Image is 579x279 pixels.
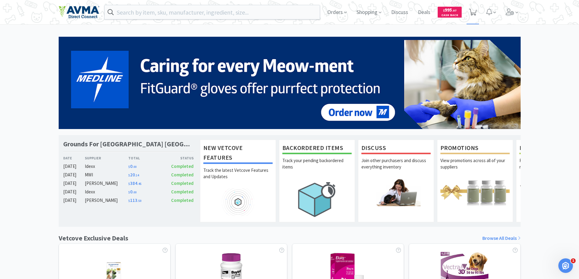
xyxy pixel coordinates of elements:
[361,143,431,154] h1: Discuss
[135,173,139,177] span: . 14
[85,163,128,170] div: Idexx
[105,5,320,19] input: Search by item, sku, manufacturer, ingredient, size...
[63,171,194,179] a: [DATE]MWI$20.14Completed
[128,180,141,186] span: 384
[440,143,510,154] h1: Promotions
[63,180,194,187] a: [DATE][PERSON_NAME]$384.45Completed
[200,140,276,222] a: New Vetcove FeaturesTrack the latest Vetcove Features and Updates
[133,190,136,194] span: . 00
[203,188,273,216] img: hero_feature_roadmap.png
[389,10,411,15] a: Discuss
[63,163,85,170] div: [DATE]
[128,172,139,178] span: 20
[85,180,128,187] div: [PERSON_NAME]
[171,189,194,195] span: Completed
[361,179,431,206] img: hero_discuss.png
[279,140,355,222] a: Backordered ItemsTrack your pending backordered items
[161,155,194,161] div: Status
[437,140,513,222] a: PromotionsView promotions across all of your suppliers
[137,182,141,186] span: . 45
[85,155,128,161] div: Supplier
[203,167,273,188] p: Track the latest Vetcove Features and Updates
[571,258,576,263] span: 1
[171,172,194,178] span: Completed
[128,182,130,186] span: $
[128,155,161,161] div: Total
[59,6,99,19] img: e4e33dab9f054f5782a47901c742baa9_102.png
[59,233,128,243] h1: Vetcove Exclusive Deals
[128,189,136,195] span: 0
[63,140,194,148] h1: Grounds For [GEOGRAPHIC_DATA] [GEOGRAPHIC_DATA]
[443,9,445,12] span: $
[63,155,85,161] div: Date
[137,199,141,203] span: . 50
[438,4,462,20] a: $995.07Cash Back
[63,188,85,196] div: [DATE]
[128,199,130,203] span: $
[171,180,194,186] span: Completed
[171,197,194,203] span: Completed
[128,173,130,177] span: $
[128,197,141,203] span: 113
[133,165,136,169] span: . 00
[63,188,194,196] a: [DATE]Idexx$0.00Completed
[63,197,85,204] div: [DATE]
[63,163,194,170] a: [DATE]Idexx$0.00Completed
[85,188,128,196] div: Idexx
[440,157,510,179] p: View promotions across all of your suppliers
[440,179,510,206] img: hero_promotions.png
[128,163,136,169] span: 0
[128,190,130,194] span: $
[128,165,130,169] span: $
[441,14,458,18] span: Cash Back
[59,37,521,129] img: 5b85490d2c9a43ef9873369d65f5cc4c_481.png
[63,171,85,179] div: [DATE]
[171,163,194,169] span: Completed
[282,157,352,179] p: Track your pending backordered items
[282,143,352,154] h1: Backordered Items
[203,143,273,164] h1: New Vetcove Features
[482,234,521,242] a: Browse All Deals
[452,9,457,12] span: . 07
[85,197,128,204] div: [PERSON_NAME]
[358,140,434,222] a: DiscussJoin other purchasers and discuss everything inventory
[443,7,457,13] span: 995
[558,258,573,273] iframe: Intercom live chat
[85,171,128,179] div: MWI
[63,197,194,204] a: [DATE][PERSON_NAME]$113.50Completed
[361,157,431,179] p: Join other purchasers and discuss everything inventory
[63,180,85,187] div: [DATE]
[282,179,352,220] img: hero_backorders.png
[415,10,433,15] a: Deals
